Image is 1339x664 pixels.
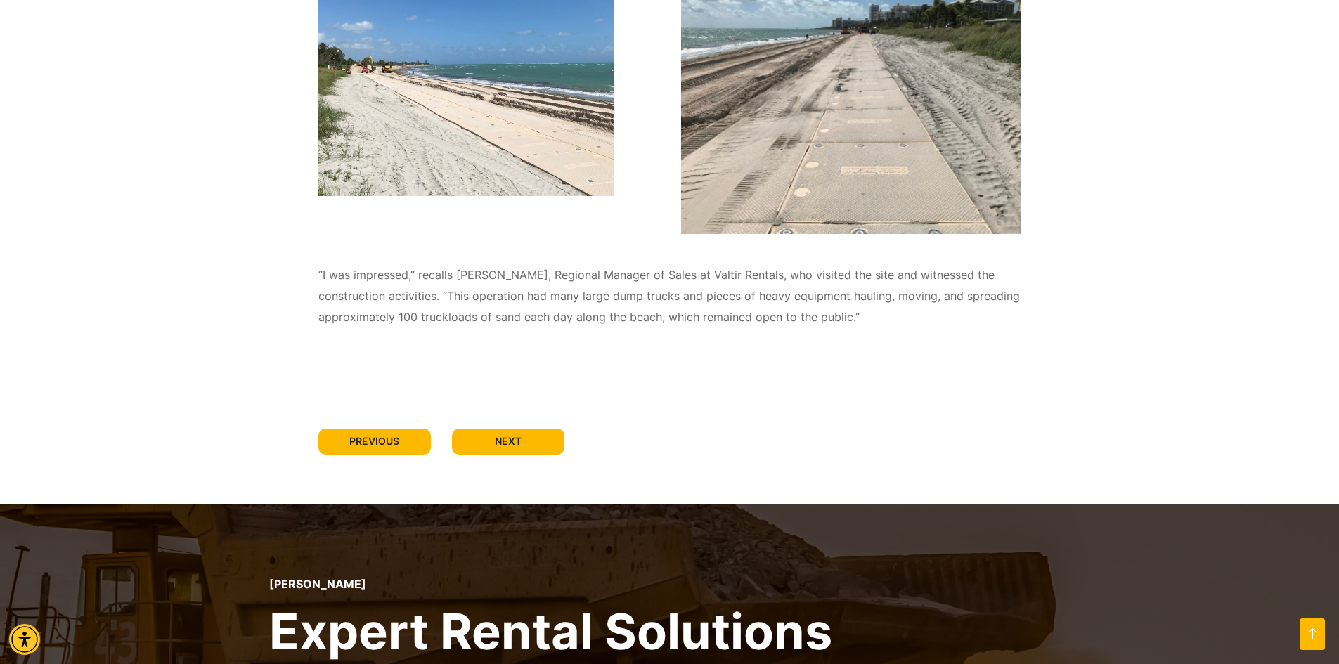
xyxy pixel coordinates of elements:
[9,624,40,655] div: Accessibility Menu
[349,435,399,447] span: PREVIOUS
[269,599,832,663] h2: Expert Rental Solutions
[318,429,431,455] a: PREVIOUS
[269,578,832,591] p: [PERSON_NAME]
[1300,618,1325,650] a: Open this option
[495,435,522,447] span: NEXT
[452,429,564,455] a: NEXT
[318,265,1021,328] p: “I was impressed,” recalls [PERSON_NAME], Regional Manager of Sales at Valtir Rentals, who visite...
